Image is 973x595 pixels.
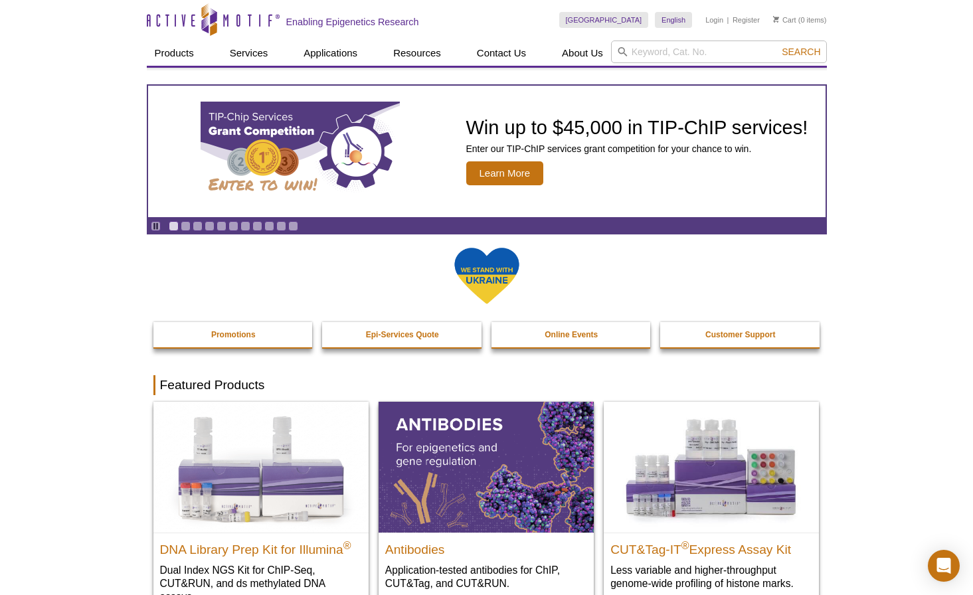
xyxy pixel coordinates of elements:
[773,15,796,25] a: Cart
[727,12,729,28] li: |
[153,402,369,532] img: DNA Library Prep Kit for Illumina
[322,322,483,347] a: Epi-Services Quote
[151,221,161,231] a: Toggle autoplay
[211,330,256,339] strong: Promotions
[610,537,812,556] h2: CUT&Tag-IT Express Assay Kit
[469,41,534,66] a: Contact Us
[228,221,238,231] a: Go to slide 6
[252,221,262,231] a: Go to slide 8
[610,563,812,590] p: Less variable and higher-throughput genome-wide profiling of histone marks​.
[288,221,298,231] a: Go to slide 11
[604,402,819,532] img: CUT&Tag-IT® Express Assay Kit
[181,221,191,231] a: Go to slide 2
[160,537,362,556] h2: DNA Library Prep Kit for Illumina
[705,15,723,25] a: Login
[773,16,779,23] img: Your Cart
[491,322,652,347] a: Online Events
[379,402,594,532] img: All Antibodies
[554,41,611,66] a: About Us
[201,102,400,201] img: TIP-ChIP Services Grant Competition
[264,221,274,231] a: Go to slide 9
[705,330,775,339] strong: Customer Support
[296,41,365,66] a: Applications
[466,161,544,185] span: Learn More
[655,12,692,28] a: English
[611,41,827,63] input: Keyword, Cat. No.
[733,15,760,25] a: Register
[385,537,587,556] h2: Antibodies
[217,221,226,231] a: Go to slide 5
[222,41,276,66] a: Services
[466,143,808,155] p: Enter our TIP-ChIP services grant competition for your chance to win.
[286,16,419,28] h2: Enabling Epigenetics Research
[153,375,820,395] h2: Featured Products
[366,330,439,339] strong: Epi-Services Quote
[773,12,827,28] li: (0 items)
[681,539,689,551] sup: ®
[928,550,960,582] div: Open Intercom Messenger
[778,46,824,58] button: Search
[153,322,314,347] a: Promotions
[454,246,520,305] img: We Stand With Ukraine
[385,563,587,590] p: Application-tested antibodies for ChIP, CUT&Tag, and CUT&RUN.
[559,12,649,28] a: [GEOGRAPHIC_DATA]
[276,221,286,231] a: Go to slide 10
[148,86,826,217] a: TIP-ChIP Services Grant Competition Win up to $45,000 in TIP-ChIP services! Enter our TIP-ChIP se...
[545,330,598,339] strong: Online Events
[782,46,820,57] span: Search
[466,118,808,137] h2: Win up to $45,000 in TIP-ChIP services!
[660,322,821,347] a: Customer Support
[193,221,203,231] a: Go to slide 3
[343,539,351,551] sup: ®
[169,221,179,231] a: Go to slide 1
[205,221,215,231] a: Go to slide 4
[240,221,250,231] a: Go to slide 7
[147,41,202,66] a: Products
[148,86,826,217] article: TIP-ChIP Services Grant Competition
[385,41,449,66] a: Resources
